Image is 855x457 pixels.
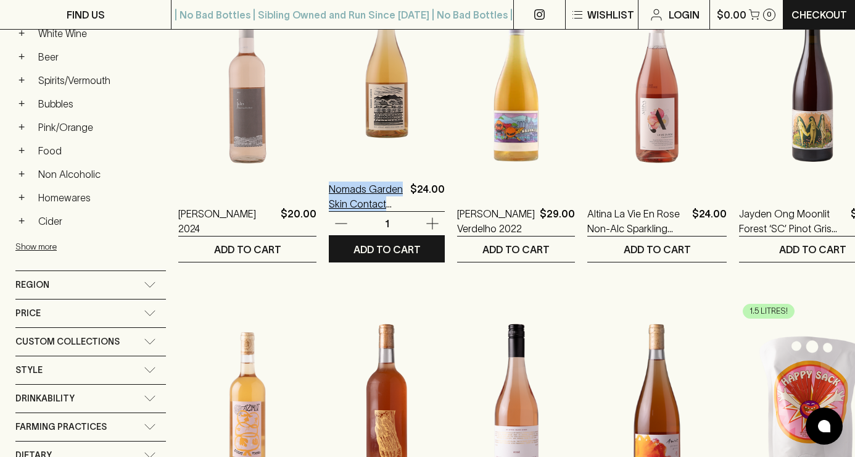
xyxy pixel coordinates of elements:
[410,182,445,211] p: $24.00
[33,140,166,161] a: Food
[15,363,43,378] span: Style
[15,191,28,204] button: +
[818,420,830,432] img: bubble-icon
[15,356,166,384] div: Style
[692,206,727,236] p: $24.00
[33,70,166,91] a: Spirits/Vermouth
[15,419,107,435] span: Farming Practices
[33,117,166,138] a: Pink/Orange
[33,93,166,114] a: Bubbles
[540,206,575,236] p: $29.00
[457,206,535,236] a: [PERSON_NAME] Verdelho 2022
[372,217,402,230] p: 1
[15,328,166,356] div: Custom Collections
[67,7,105,22] p: FIND US
[15,121,28,133] button: +
[15,27,28,40] button: +
[767,11,772,18] p: 0
[15,234,177,259] button: Show more
[353,242,421,257] p: ADD TO CART
[15,168,28,180] button: +
[15,51,28,63] button: +
[33,187,166,208] a: Homewares
[329,182,405,211] a: Nomads Garden Skin Contact Field Blend 2023
[178,237,316,262] button: ADD TO CART
[717,7,746,22] p: $0.00
[15,145,28,157] button: +
[33,23,166,44] a: White Wine
[214,242,281,257] p: ADD TO CART
[15,74,28,86] button: +
[281,206,316,236] p: $20.00
[624,242,691,257] p: ADD TO CART
[482,242,550,257] p: ADD TO CART
[457,237,575,262] button: ADD TO CART
[791,7,847,22] p: Checkout
[15,271,166,299] div: Region
[15,385,166,413] div: Drinkability
[669,7,700,22] p: Login
[15,300,166,327] div: Price
[15,306,41,321] span: Price
[779,242,846,257] p: ADD TO CART
[15,277,49,293] span: Region
[15,334,120,350] span: Custom Collections
[33,164,166,185] a: Non Alcoholic
[15,391,75,406] span: Drinkability
[178,206,276,236] a: [PERSON_NAME] 2024
[587,237,727,262] button: ADD TO CART
[587,206,687,236] a: Altina La Vie En Rose Non-Alc Sparkling Rosé [GEOGRAPHIC_DATA]
[329,237,445,262] button: ADD TO CART
[15,215,28,227] button: +
[739,206,846,236] a: Jayden Ong Moonlit Forest ‘SC’ Pinot Gris 2021
[15,413,166,441] div: Farming Practices
[587,7,634,22] p: Wishlist
[33,46,166,67] a: Beer
[33,211,166,232] a: Cider
[15,98,28,110] button: +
